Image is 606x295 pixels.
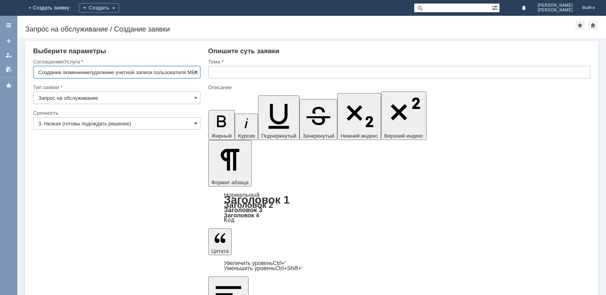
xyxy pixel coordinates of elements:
[224,265,303,271] a: Decrease
[211,133,232,139] span: Жирный
[85,3,125,13] div: Создать
[275,265,302,271] span: Ctrl+Shift+'
[238,133,255,139] span: Курсив
[33,110,199,116] div: Срочность
[224,217,235,224] a: Код
[224,206,262,213] a: Заголовок 3
[224,260,286,266] a: Increase
[9,5,16,11] a: Перейти на домашнюю страницу
[208,59,589,64] div: Тема
[33,85,199,90] div: Тип заявки
[381,91,426,140] button: Верхний индекс
[538,3,573,8] span: [PERSON_NAME]
[299,99,337,140] button: Зачеркнутый
[273,260,286,266] span: Ctrl+'
[224,194,290,206] a: Заголовок 1
[2,49,15,62] a: Мои заявки
[33,59,199,64] div: Соглашение/Услуга
[384,133,423,139] span: Верхний индекс
[208,47,280,55] span: Опишите суть заявки
[492,4,499,11] span: Расширенный поиск
[261,133,296,139] span: Подчеркнутый
[224,191,260,198] a: Нормальный
[208,140,252,187] button: Формат абзаца
[588,21,598,30] div: Сделать домашней страницей
[538,8,573,13] span: [PERSON_NAME]
[211,248,229,254] span: Цитата
[208,85,589,90] div: Описание
[337,93,381,140] button: Нижний индекс
[208,192,590,223] div: Формат абзаца
[208,261,590,271] div: Цитата
[575,21,585,30] div: Добавить в избранное
[211,179,249,185] span: Формат абзаца
[235,114,258,140] button: Курсив
[25,25,575,33] div: Запрос на обслуживание / Создание заявки
[33,47,106,55] span: Выберите параметры
[224,212,259,218] a: Заголовок 4
[303,133,334,139] span: Зачеркнутый
[224,200,273,209] a: Заголовок 2
[340,133,378,139] span: Нижний индекс
[208,228,232,255] button: Цитата
[2,63,15,76] a: Мои согласования
[208,110,235,140] button: Жирный
[258,95,299,140] button: Подчеркнутый
[9,5,16,11] img: logo
[2,35,15,47] a: Создать заявку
